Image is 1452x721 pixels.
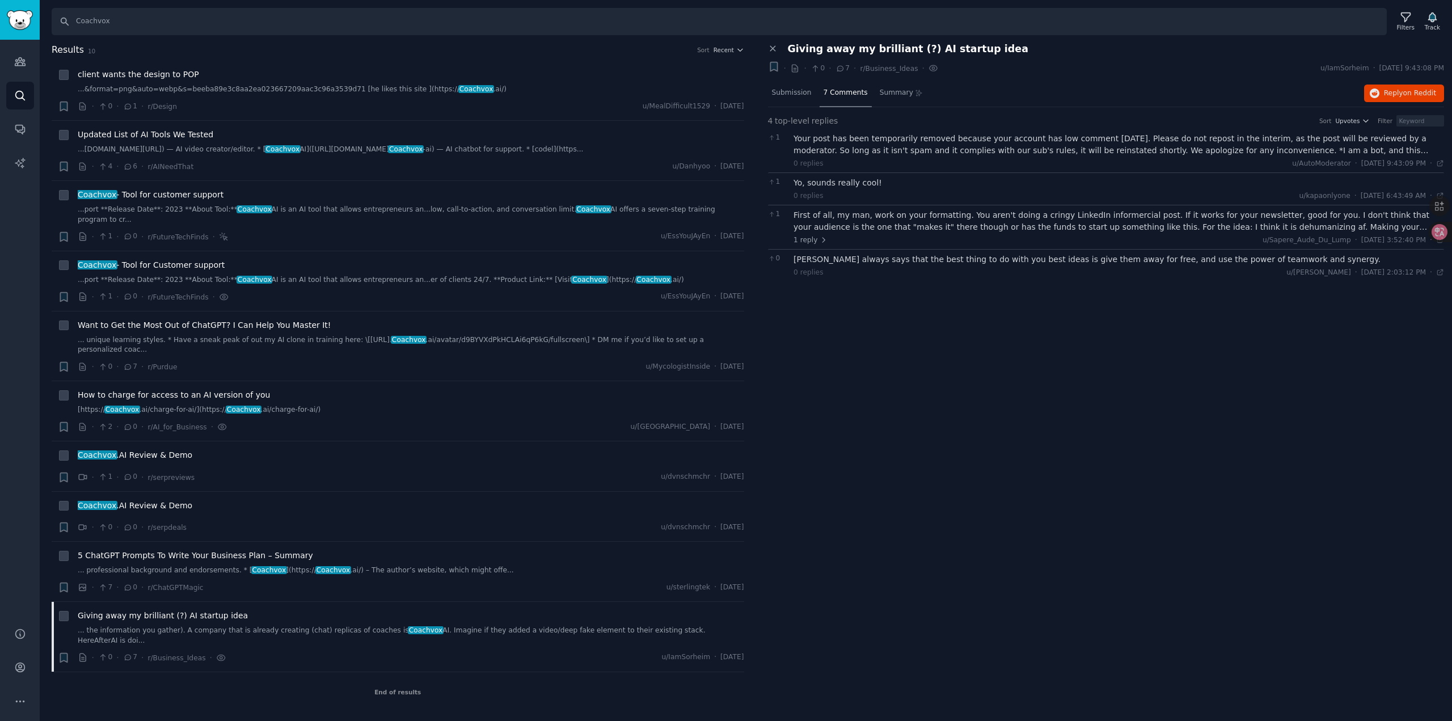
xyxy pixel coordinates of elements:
div: Yo, sounds really cool! [793,177,1444,189]
span: Coachvox [226,406,261,414]
div: First of all, my man, work on your formatting. You aren't doing a cringy LinkedIn informercial po... [793,209,1444,233]
span: u/kapaonlyone [1299,192,1350,200]
span: 4 [768,115,773,127]
a: Coachvox- Tool for customer support [78,189,223,201]
span: 10 [88,48,95,54]
a: ...&format=png&auto=webp&s=beeba89e3c8aa2ea023667209aac3c96a3539d71 [he likes this site ](https:/... [78,85,744,95]
span: · [829,62,831,74]
span: · [92,471,94,483]
span: · [92,100,94,112]
span: 0 [123,583,137,593]
a: ... professional background and endorsements. * [Coachvox](https://Coachvox.ai/) – The author’s w... [78,566,744,576]
div: Track [1425,23,1440,31]
span: replies [812,115,838,127]
span: Coachvox [388,145,424,153]
span: Coachvox [458,85,494,93]
span: 1 [768,209,788,220]
span: · [116,161,119,172]
span: · [141,361,143,373]
span: 0 [98,102,112,112]
span: 1 [98,292,112,302]
span: [DATE] [720,472,744,482]
span: Summary [880,88,913,98]
span: Coachvox [636,276,672,284]
span: · [213,231,215,243]
span: · [116,100,119,112]
span: r/ChatGPTMagic [147,584,203,592]
span: · [116,521,119,533]
span: · [92,361,94,373]
div: [PERSON_NAME] always says that the best thing to do with you best ideas is give them away for fre... [793,254,1444,265]
span: · [141,421,143,433]
span: [DATE] [720,522,744,533]
span: 0 [123,231,137,242]
span: u/dvnschmchr [661,522,710,533]
span: 7 [835,64,850,74]
span: Upvotes [1335,117,1360,125]
span: 0 [768,254,788,264]
span: Results [52,43,84,57]
span: · [1430,159,1432,169]
span: Coachvox [77,260,117,269]
span: · [1430,268,1432,278]
a: [https://Coachvox.ai/charge-for-ai/](https://Coachvox.ai/charge-for-ai/) [78,405,744,415]
div: Sort [697,46,710,54]
span: [DATE] [720,162,744,172]
span: · [116,361,119,373]
button: Replyon Reddit [1364,85,1444,103]
span: 1 reply [793,235,828,246]
span: 7 [123,362,137,372]
span: 0 [98,522,112,533]
span: · [714,583,716,593]
a: Coachvox- Tool for Customer support [78,259,225,271]
a: Updated List of AI Tools We Tested [78,129,213,141]
span: [DATE] [720,583,744,593]
input: Keyword [1396,115,1444,127]
span: 4 [98,162,112,172]
span: · [714,422,716,432]
button: Recent [714,46,744,54]
a: ...port **Release Date**: 2023 **About Tool:**CoachvoxAI is an AI tool that allows entrepreneurs ... [78,275,744,285]
span: Coachvox [571,276,607,284]
span: 0 [123,522,137,533]
span: Coachvox [77,450,117,459]
span: u/IamSorheim [1320,64,1369,74]
span: · [92,521,94,533]
span: · [116,231,119,243]
span: How to charge for access to an AI version of you [78,389,270,401]
div: End of results [52,672,744,712]
span: · [116,471,119,483]
span: 2 [98,422,112,432]
span: - Tool for customer support [78,189,223,201]
span: [DATE] [720,422,744,432]
span: [DATE] [720,362,744,372]
span: r/Business_Ideas [147,654,205,662]
span: · [116,421,119,433]
span: · [1355,268,1357,278]
span: u/Sapere_Aude_Du_Lump [1263,236,1351,244]
span: r/Business_Ideas [860,65,918,73]
span: 1 [123,102,137,112]
span: u/MycologistInside [645,362,710,372]
span: 0 [98,652,112,663]
span: 1 [98,231,112,242]
span: · [92,421,94,433]
span: 7 [98,583,112,593]
span: Giving away my brilliant (?) AI startup idea [788,43,1028,55]
span: 1 [768,133,788,143]
button: Track [1421,10,1444,33]
a: ...[DOMAIN_NAME][URL]) — AI video creator/editor. * [CoachvoxAI]([URL][DOMAIN_NAME]Coachvox-ai) —... [78,145,744,155]
a: 5 ChatGPT Prompts To Write Your Business Plan – Summary [78,550,313,562]
span: Coachvox [265,145,301,153]
span: [DATE] 6:43:49 AM [1361,191,1426,201]
span: Giving away my brilliant (?) AI startup idea [78,610,248,622]
input: Search Keyword [52,8,1387,35]
span: r/FutureTechFinds [147,293,208,301]
span: Coachvox [77,190,117,199]
span: Coachvox [576,205,611,213]
span: · [92,581,94,593]
a: client wants the design to POP [78,69,199,81]
span: r/AI_for_Business [147,423,206,431]
span: Recent [714,46,734,54]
